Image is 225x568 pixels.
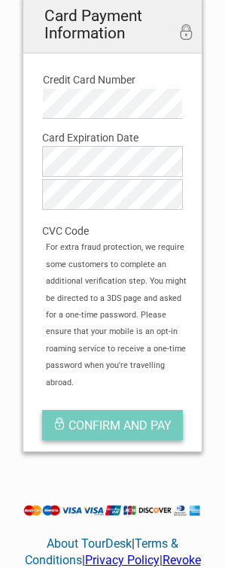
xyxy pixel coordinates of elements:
[43,71,182,88] label: Credit Card Number
[42,223,183,239] label: CVC Code
[178,25,194,43] i: 256bit encryption
[68,418,172,433] span: Confirm and pay
[42,410,183,440] button: Confirm and pay
[47,536,132,551] a: About TourDesk
[42,129,183,146] label: Card Expiration Date
[23,505,202,516] img: Tourdesk accepts
[38,239,202,391] div: For extra fraud protection, we require some customers to complete an additional verification step...
[85,553,160,567] a: Privacy Policy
